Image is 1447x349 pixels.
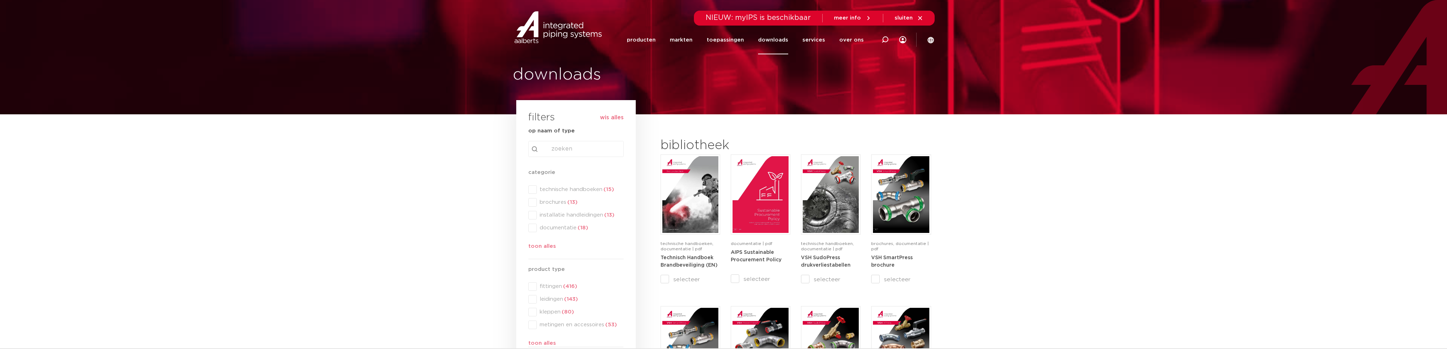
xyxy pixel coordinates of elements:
[801,275,861,284] label: selecteer
[661,241,713,251] span: technische handboeken, documentatie | pdf
[731,250,781,263] strong: AIPS Sustainable Procurement Policy
[733,156,789,233] img: Aips_A4Sustainable-Procurement-Policy_5011446_EN-pdf.jpg
[871,241,929,251] span: brochures, documentatie | pdf
[661,137,787,154] h2: bibliotheek
[873,156,929,233] img: VSH-SmartPress_A4Brochure-5008016-2023_2.0_NL-pdf.jpg
[801,241,854,251] span: technische handboeken, documentatie | pdf
[731,241,772,246] span: documentatie | pdf
[758,26,788,54] a: downloads
[627,26,656,54] a: producten
[670,26,692,54] a: markten
[661,275,720,284] label: selecteer
[871,275,931,284] label: selecteer
[731,250,781,263] a: AIPS Sustainable Procurement Policy
[528,109,555,126] h3: filters
[661,255,718,268] a: Technisch Handboek Brandbeveiliging (EN)
[803,156,859,233] img: VSH-SudoPress_A4PLT_5007706_2024-2.0_NL-pdf.jpg
[731,275,790,283] label: selecteer
[801,255,851,268] a: VSH SudoPress drukverliestabellen
[895,15,913,21] span: sluiten
[839,26,864,54] a: over ons
[895,15,923,21] a: sluiten
[528,128,575,133] strong: op naam of type
[707,26,744,54] a: toepassingen
[834,15,872,21] a: meer info
[899,26,906,54] div: my IPS
[802,26,825,54] a: services
[834,15,861,21] span: meer info
[706,14,811,21] span: NIEUW: myIPS is beschikbaar
[871,255,913,268] a: VSH SmartPress brochure
[627,26,864,54] nav: Menu
[513,64,720,86] h1: downloads
[662,156,718,233] img: FireProtection_A4TM_5007915_2025_2.0_EN-pdf.jpg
